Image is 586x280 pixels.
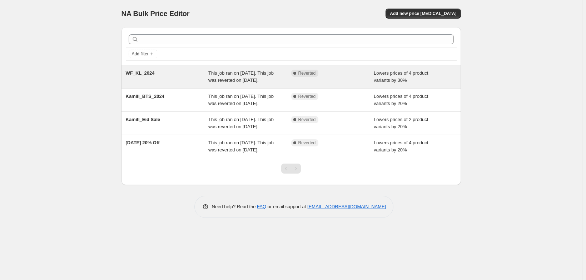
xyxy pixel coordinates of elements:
span: Reverted [298,94,316,99]
span: Need help? Read the [212,204,257,209]
span: Kamill_Eid Sale [126,117,160,122]
nav: Pagination [281,164,301,174]
span: Lowers prices of 4 product variants by 30% [374,70,428,83]
span: Lowers prices of 4 product variants by 20% [374,140,428,152]
button: Add filter [129,50,157,58]
a: FAQ [257,204,266,209]
span: This job ran on [DATE]. This job was reverted on [DATE]. [208,94,274,106]
span: WF_KL_2024 [126,70,155,76]
span: Reverted [298,117,316,122]
a: [EMAIL_ADDRESS][DOMAIN_NAME] [307,204,386,209]
span: [DATE] 20% Off [126,140,160,145]
button: Add new price [MEDICAL_DATA] [386,9,461,19]
span: Reverted [298,140,316,146]
span: Kamill_BTS_2024 [126,94,164,99]
span: Add new price [MEDICAL_DATA] [390,11,456,16]
span: Reverted [298,70,316,76]
span: This job ran on [DATE]. This job was reverted on [DATE]. [208,117,274,129]
span: This job ran on [DATE]. This job was reverted on [DATE]. [208,70,274,83]
span: NA Bulk Price Editor [121,10,190,17]
span: Lowers prices of 2 product variants by 20% [374,117,428,129]
span: Add filter [132,51,149,57]
span: or email support at [266,204,307,209]
span: Lowers prices of 4 product variants by 20% [374,94,428,106]
span: This job ran on [DATE]. This job was reverted on [DATE]. [208,140,274,152]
